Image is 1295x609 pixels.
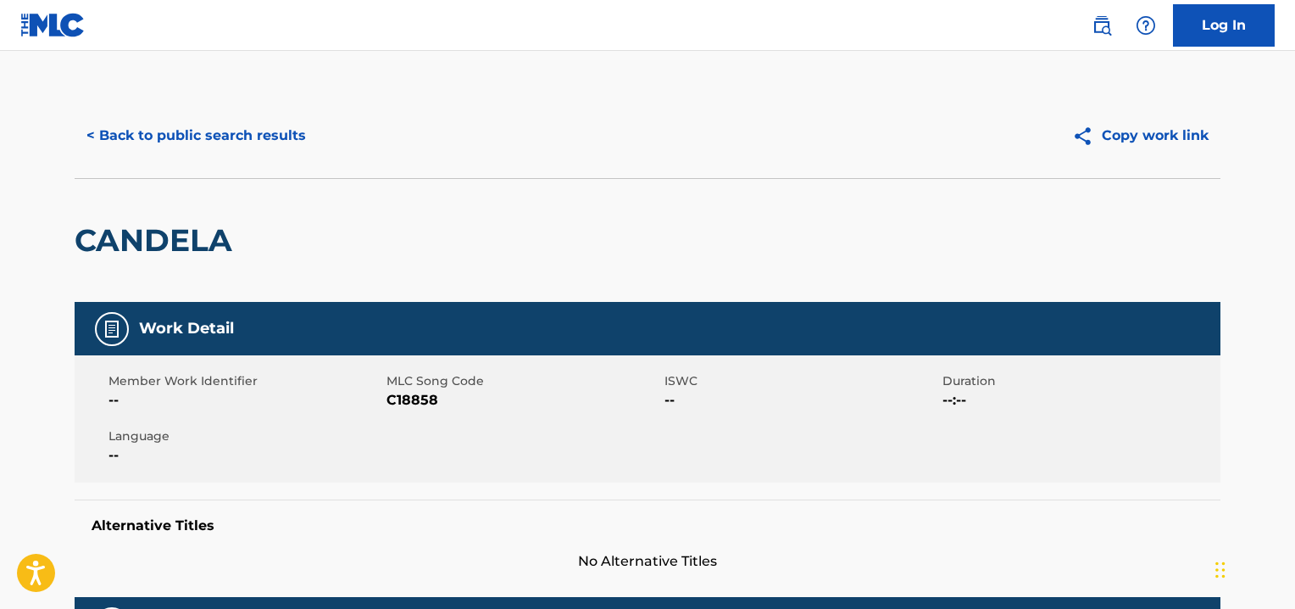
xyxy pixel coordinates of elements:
[75,551,1220,572] span: No Alternative Titles
[108,445,382,466] span: --
[108,372,382,390] span: Member Work Identifier
[1173,4,1275,47] a: Log In
[75,115,318,157] button: < Back to public search results
[108,427,382,445] span: Language
[92,517,1203,534] h5: Alternative Titles
[1072,126,1102,147] img: Copy work link
[1210,528,1295,609] div: Widget de chat
[108,390,382,411] span: --
[942,372,1216,390] span: Duration
[664,390,938,411] span: --
[1210,528,1295,609] iframe: Chat Widget
[386,372,660,390] span: MLC Song Code
[1129,8,1163,42] div: Help
[1060,115,1220,157] button: Copy work link
[386,390,660,411] span: C18858
[139,319,234,338] h5: Work Detail
[942,390,1216,411] span: --:--
[1085,8,1119,42] a: Public Search
[664,372,938,390] span: ISWC
[20,13,86,37] img: MLC Logo
[1136,15,1156,36] img: help
[75,221,241,260] h2: CANDELA
[1215,545,1226,595] div: Arrastrar
[1092,15,1112,36] img: search
[102,319,122,339] img: Work Detail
